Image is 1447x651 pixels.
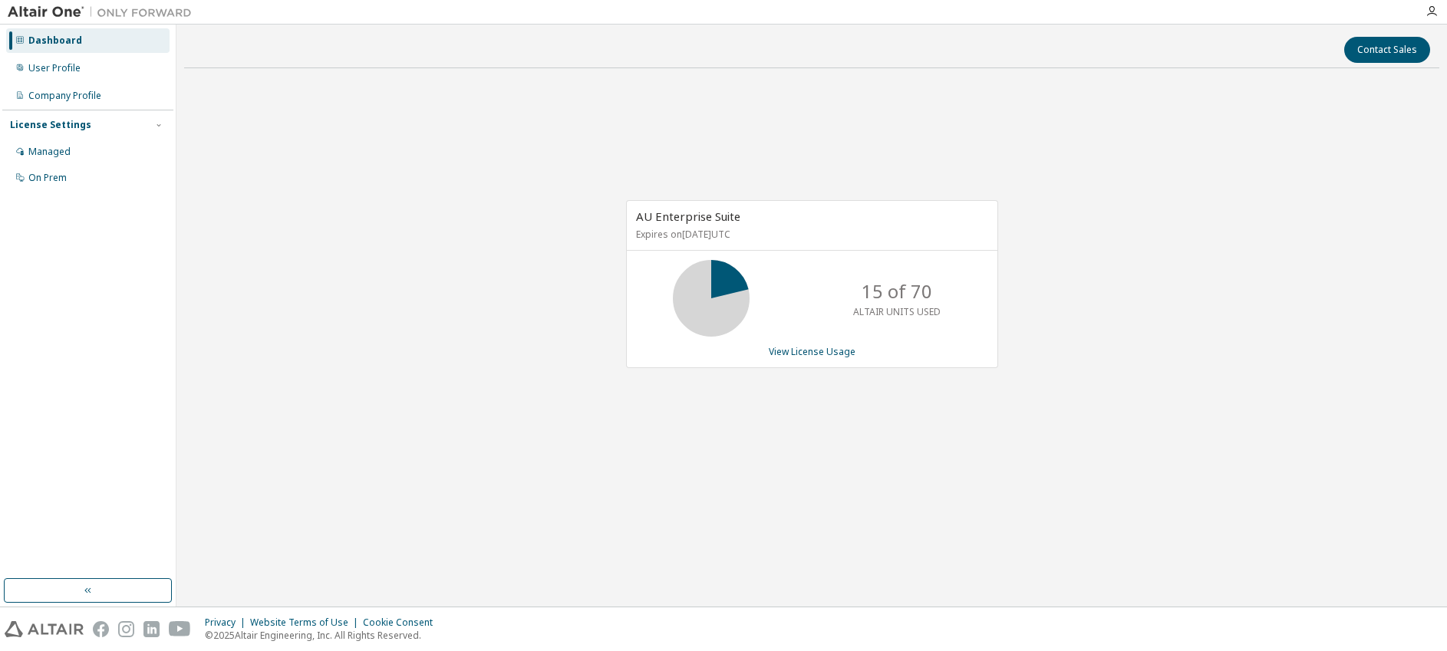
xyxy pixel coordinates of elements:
div: License Settings [10,119,91,131]
p: ALTAIR UNITS USED [853,305,941,318]
div: On Prem [28,172,67,184]
p: 15 of 70 [862,278,932,304]
img: linkedin.svg [143,621,160,637]
div: Cookie Consent [363,616,442,629]
img: altair_logo.svg [5,621,84,637]
div: Website Terms of Use [250,616,363,629]
div: Company Profile [28,90,101,102]
img: youtube.svg [169,621,191,637]
span: AU Enterprise Suite [636,209,740,224]
img: facebook.svg [93,621,109,637]
button: Contact Sales [1344,37,1430,63]
a: View License Usage [769,345,855,358]
img: instagram.svg [118,621,134,637]
div: Managed [28,146,71,158]
div: Dashboard [28,35,82,47]
div: User Profile [28,62,81,74]
p: © 2025 Altair Engineering, Inc. All Rights Reserved. [205,629,442,642]
p: Expires on [DATE] UTC [636,228,984,241]
div: Privacy [205,616,250,629]
img: Altair One [8,5,199,20]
